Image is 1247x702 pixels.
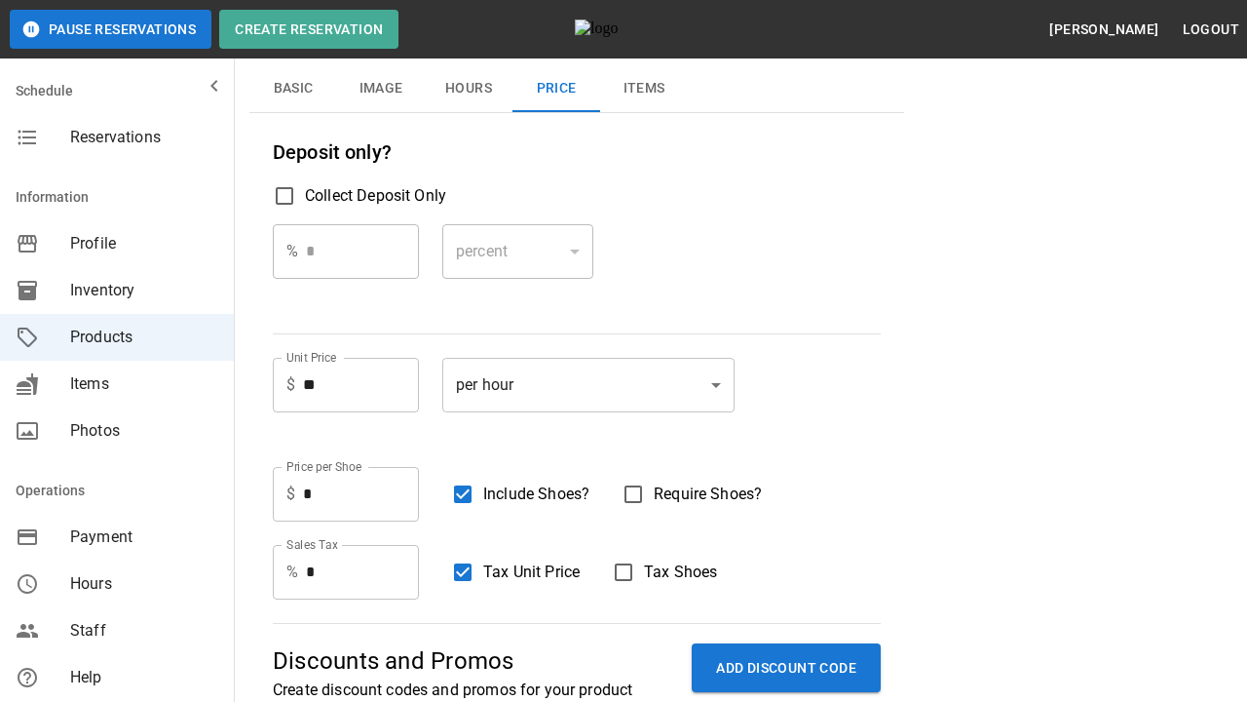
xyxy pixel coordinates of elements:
h6: Deposit only? [273,136,881,168]
span: Profile [70,232,218,255]
img: logo [575,19,682,39]
button: Items [600,65,688,112]
button: Price [512,65,600,112]
span: Staff [70,619,218,643]
button: Basic [249,65,337,112]
p: $ [286,483,295,506]
span: Hours [70,572,218,596]
p: % [286,561,298,584]
span: Inventory [70,279,218,302]
span: Payment [70,526,218,549]
span: Items [70,372,218,396]
span: Help [70,666,218,689]
span: Include Shoes? [483,483,589,506]
button: Image [337,65,425,112]
span: Tax Unit Price [483,561,580,584]
span: Reservations [70,126,218,149]
span: Collect Deposit Only [305,184,446,208]
p: Discounts and Promos [273,643,632,679]
p: % [286,240,298,263]
button: ADD DISCOUNT CODE [692,643,881,693]
p: Create discount codes and promos for your product [273,679,632,702]
button: Hours [425,65,512,112]
div: per hour [442,358,735,412]
span: Photos [70,419,218,443]
span: Require Shoes? [654,483,762,506]
p: $ [286,373,295,397]
button: Create Reservation [219,10,398,49]
div: basic tabs example [249,65,904,112]
span: Products [70,326,218,349]
button: [PERSON_NAME] [1041,12,1166,48]
div: percent [442,224,593,279]
button: Pause Reservations [10,10,211,49]
span: Tax Shoes [644,561,717,584]
button: Logout [1175,12,1247,48]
